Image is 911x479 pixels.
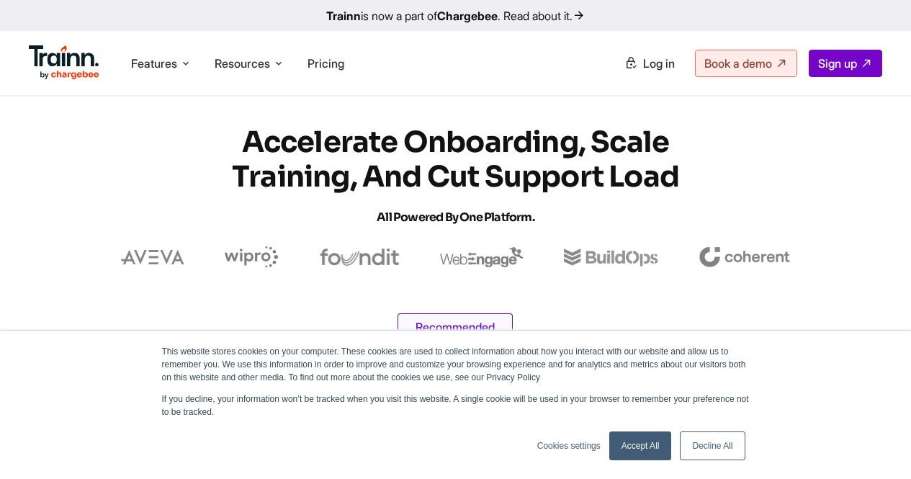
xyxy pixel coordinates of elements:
iframe: Chat Widget [839,410,911,479]
a: Pricing [308,56,344,71]
img: wipro logo [225,246,279,268]
span: Recommended [398,313,513,341]
b: Trainn [326,9,361,23]
b: Chargebee [437,9,498,23]
img: buildops logo [564,249,658,267]
img: Trainn Logo [29,45,99,80]
h1: Accelerate Onboarding, Scale Training, and Cut Support Load [197,125,715,235]
a: Accept All [609,431,672,460]
span: All Powered by One Platform. [377,210,534,225]
span: Book a demo [704,56,772,71]
p: If you decline, your information won’t be tracked when you visit this website. A single cookie wi... [162,393,750,418]
a: Log in [616,50,683,76]
img: webengage logo [440,247,524,267]
a: Decline All [680,431,745,460]
p: This website stores cookies on your computer. These cookies are used to collect information about... [162,345,750,384]
span: Sign up [818,56,857,71]
a: Book a demo [695,50,797,77]
img: aveva logo [121,250,184,264]
span: Log in [643,56,675,71]
img: foundit logo [319,249,400,266]
img: coherent logo [699,247,790,267]
span: Features [131,55,177,71]
a: Sign up [809,50,882,77]
span: Resources [215,55,270,71]
a: Cookies settings [537,439,601,452]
